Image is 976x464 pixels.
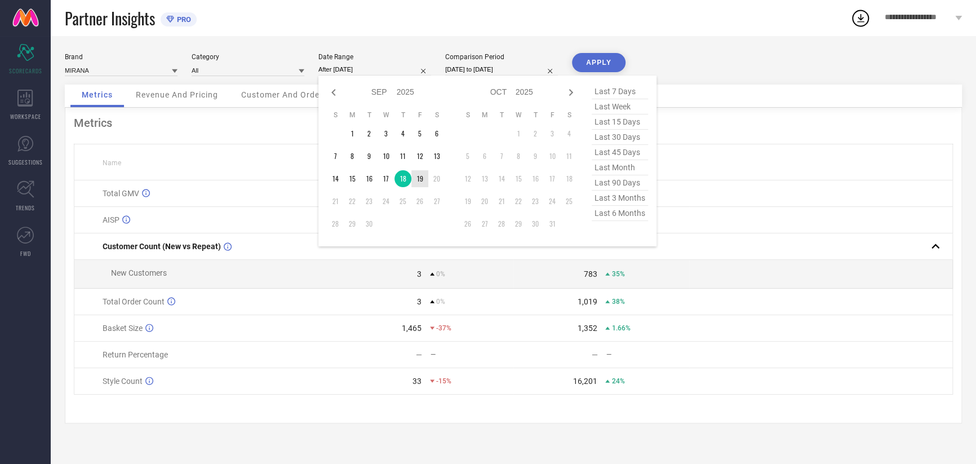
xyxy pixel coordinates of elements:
td: Sun Sep 14 2025 [327,170,344,187]
th: Thursday [527,111,544,120]
td: Sat Sep 06 2025 [428,125,445,142]
td: Thu Sep 04 2025 [394,125,411,142]
td: Tue Oct 21 2025 [493,193,510,210]
td: Fri Sep 05 2025 [411,125,428,142]
td: Sat Sep 20 2025 [428,170,445,187]
span: Name [103,159,121,167]
span: Metrics [82,90,113,99]
span: last 45 days [592,145,648,160]
div: — [591,350,597,359]
button: APPLY [572,53,625,72]
td: Wed Oct 01 2025 [510,125,527,142]
td: Tue Sep 09 2025 [361,148,378,165]
td: Fri Sep 26 2025 [411,193,428,210]
td: Wed Oct 29 2025 [510,215,527,232]
td: Sat Sep 27 2025 [428,193,445,210]
td: Fri Sep 19 2025 [411,170,428,187]
td: Mon Oct 20 2025 [476,193,493,210]
td: Thu Oct 09 2025 [527,148,544,165]
td: Mon Sep 15 2025 [344,170,361,187]
td: Wed Sep 03 2025 [378,125,394,142]
span: New Customers [111,268,167,277]
td: Wed Sep 17 2025 [378,170,394,187]
td: Tue Sep 02 2025 [361,125,378,142]
th: Monday [344,111,361,120]
span: FWD [20,249,31,258]
span: last 7 days [592,84,648,99]
span: 24% [611,377,624,385]
div: 1,352 [577,324,597,333]
div: Date Range [318,53,431,61]
th: Monday [476,111,493,120]
th: Saturday [561,111,578,120]
div: 1,019 [577,297,597,306]
td: Mon Oct 27 2025 [476,215,493,232]
th: Friday [411,111,428,120]
span: last 15 days [592,114,648,130]
td: Sun Oct 05 2025 [459,148,476,165]
td: Fri Oct 24 2025 [544,193,561,210]
td: Sat Oct 04 2025 [561,125,578,142]
td: Mon Oct 06 2025 [476,148,493,165]
div: Comparison Period [445,53,558,61]
td: Mon Sep 29 2025 [344,215,361,232]
td: Wed Sep 24 2025 [378,193,394,210]
div: 783 [583,269,597,279]
td: Thu Oct 16 2025 [527,170,544,187]
div: — [416,350,422,359]
span: 0% [436,270,445,278]
td: Tue Oct 07 2025 [493,148,510,165]
td: Fri Oct 03 2025 [544,125,561,142]
input: Select date range [318,64,431,76]
span: last 30 days [592,130,648,145]
span: WORKSPACE [10,112,41,121]
td: Wed Oct 15 2025 [510,170,527,187]
td: Mon Sep 22 2025 [344,193,361,210]
div: 3 [417,297,422,306]
td: Sun Sep 07 2025 [327,148,344,165]
div: — [431,351,513,359]
td: Fri Oct 31 2025 [544,215,561,232]
td: Sun Oct 19 2025 [459,193,476,210]
td: Mon Oct 13 2025 [476,170,493,187]
td: Sat Oct 11 2025 [561,148,578,165]
th: Thursday [394,111,411,120]
span: PRO [174,15,191,24]
th: Sunday [459,111,476,120]
div: Category [192,53,304,61]
td: Thu Sep 25 2025 [394,193,411,210]
div: 3 [417,269,422,279]
div: — [606,351,688,359]
td: Fri Sep 12 2025 [411,148,428,165]
span: Style Count [103,377,143,386]
span: last 90 days [592,175,648,191]
div: 1,465 [402,324,422,333]
span: 35% [611,270,624,278]
span: 1.66% [611,324,630,332]
td: Thu Oct 02 2025 [527,125,544,142]
th: Saturday [428,111,445,120]
span: -15% [436,377,451,385]
td: Wed Sep 10 2025 [378,148,394,165]
div: Metrics [74,116,953,130]
td: Sun Sep 21 2025 [327,193,344,210]
td: Wed Oct 08 2025 [510,148,527,165]
td: Thu Sep 18 2025 [394,170,411,187]
span: last 6 months [592,206,648,221]
span: Basket Size [103,324,143,333]
th: Friday [544,111,561,120]
td: Tue Sep 16 2025 [361,170,378,187]
td: Wed Oct 22 2025 [510,193,527,210]
div: Brand [65,53,178,61]
span: AISP [103,215,119,224]
td: Thu Oct 30 2025 [527,215,544,232]
td: Mon Sep 01 2025 [344,125,361,142]
span: Customer And Orders [241,90,327,99]
td: Fri Oct 17 2025 [544,170,561,187]
span: last week [592,99,648,114]
td: Tue Sep 23 2025 [361,193,378,210]
span: -37% [436,324,451,332]
span: TRENDS [16,204,35,212]
div: 16,201 [573,377,597,386]
td: Thu Sep 11 2025 [394,148,411,165]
